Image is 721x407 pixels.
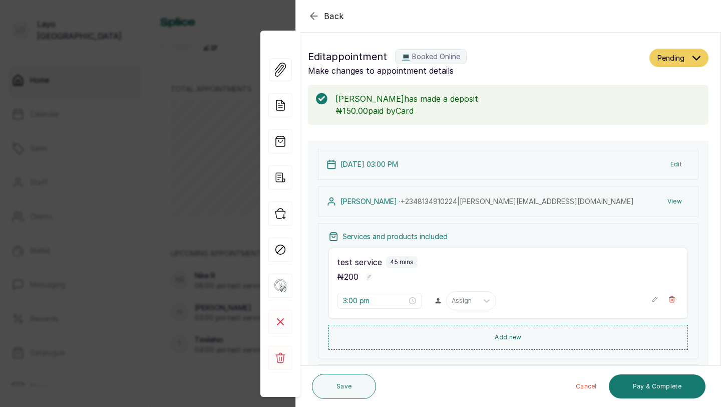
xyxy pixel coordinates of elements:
[337,256,382,268] p: test service
[328,325,688,350] button: Add new
[312,374,376,399] button: Save
[308,10,344,22] button: Back
[340,196,634,207] p: [PERSON_NAME] ·
[659,192,690,211] button: View
[568,374,605,398] button: Cancel
[657,53,684,63] span: Pending
[390,258,414,266] p: 45 mins
[401,197,634,206] span: +234 8134910224 | [PERSON_NAME][EMAIL_ADDRESS][DOMAIN_NAME]
[609,374,705,398] button: Pay & Complete
[649,49,708,67] button: Pending
[340,159,398,169] p: [DATE] 03:00 PM
[395,49,467,64] label: 💻 Booked Online
[335,105,700,117] p: ₦150.00 paid by Card
[343,295,407,306] input: Select time
[342,232,448,242] p: Services and products included
[324,10,344,22] span: Back
[337,271,358,283] p: ₦
[335,93,700,105] p: [PERSON_NAME] has made a deposit
[308,49,387,65] span: Edit appointment
[344,272,358,282] span: 200
[308,65,645,77] p: Make changes to appointment details
[662,155,690,173] button: Edit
